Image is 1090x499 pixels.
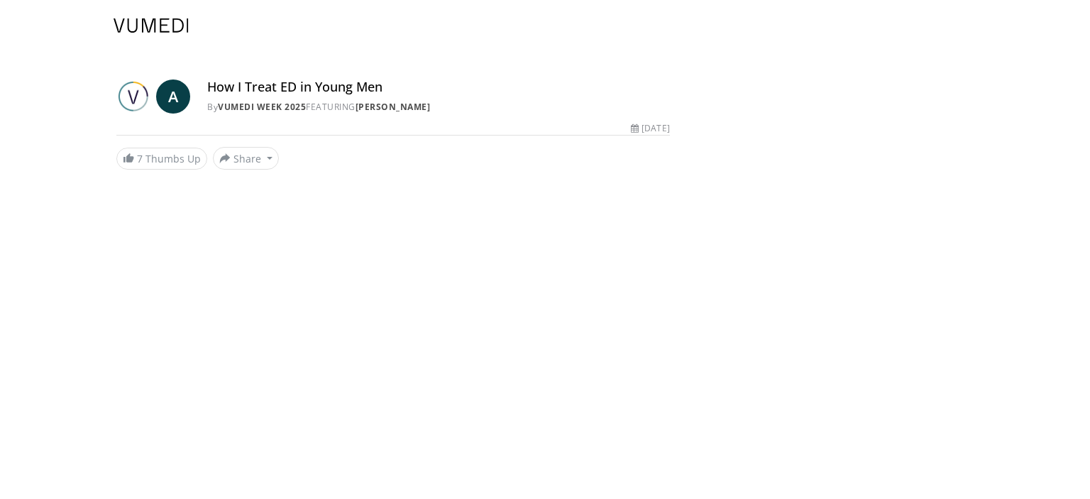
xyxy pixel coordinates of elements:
[114,18,189,33] img: VuMedi Logo
[356,101,431,113] a: [PERSON_NAME]
[116,79,150,114] img: Vumedi Week 2025
[156,79,190,114] a: A
[137,152,143,165] span: 7
[116,148,207,170] a: 7 Thumbs Up
[207,101,670,114] div: By FEATURING
[213,147,279,170] button: Share
[631,122,669,135] div: [DATE]
[207,79,670,95] h4: How I Treat ED in Young Men
[218,101,306,113] a: Vumedi Week 2025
